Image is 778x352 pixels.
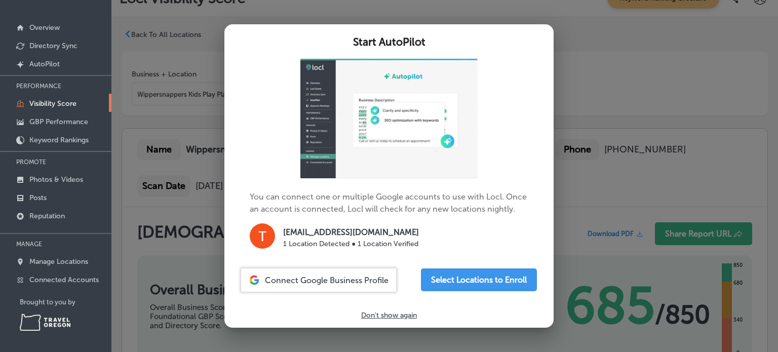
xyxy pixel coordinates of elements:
p: Visibility Score [29,99,76,108]
span: Connect Google Business Profile [265,276,388,285]
img: ap-gif [300,59,478,179]
p: Connected Accounts [29,276,99,284]
p: Overview [29,23,60,32]
p: [EMAIL_ADDRESS][DOMAIN_NAME] [283,226,419,239]
p: Don't show again [361,311,417,320]
p: Brought to you by [20,298,111,306]
p: Keyword Rankings [29,136,89,144]
p: Directory Sync [29,42,77,50]
p: Photos & Videos [29,175,83,184]
p: 1 Location Detected ● 1 Location Verified [283,239,419,249]
p: GBP Performance [29,118,88,126]
p: Posts [29,193,47,202]
p: You can connect one or multiple Google accounts to use with Locl. Once an account is connected, L... [250,59,528,253]
button: Select Locations to Enroll [421,268,537,291]
p: AutoPilot [29,60,60,68]
h2: Start AutoPilot [237,36,541,49]
p: Manage Locations [29,257,88,266]
p: Reputation [29,212,65,220]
